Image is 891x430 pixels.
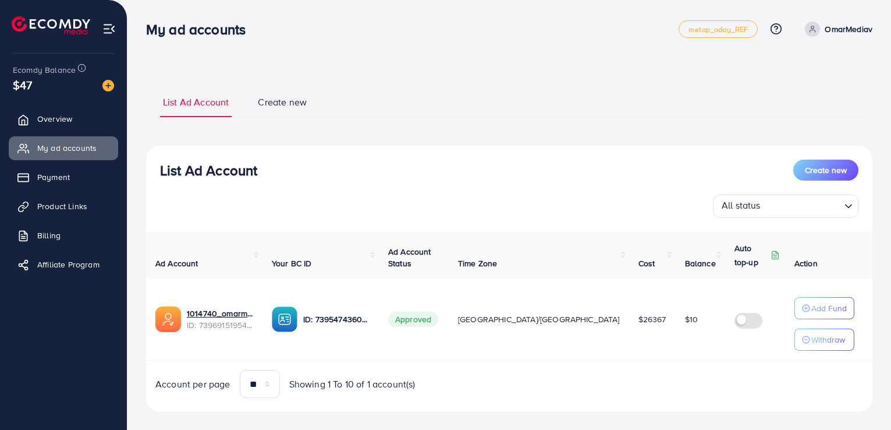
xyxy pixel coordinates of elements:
[9,136,118,160] a: My ad accounts
[37,171,70,183] span: Payment
[9,253,118,276] a: Affiliate Program
[794,258,818,269] span: Action
[9,165,118,189] a: Payment
[187,319,253,331] span: ID: 7396915195408531457
[638,313,666,325] span: $26367
[458,313,620,325] span: [GEOGRAPHIC_DATA]/[GEOGRAPHIC_DATA]
[13,64,76,76] span: Ecomdy Balance
[793,160,858,181] button: Create new
[9,224,118,247] a: Billing
[37,230,61,241] span: Billing
[303,312,370,326] p: ID: 7395474360275927056
[842,378,882,421] iframe: Chat
[688,26,748,33] span: metap_oday_REF
[258,96,307,109] span: Create new
[719,196,763,215] span: All status
[187,308,253,319] a: 1014740_omarmedia100v_1722228548388
[37,142,97,154] span: My ad accounts
[388,312,438,327] span: Approved
[685,313,698,325] span: $10
[458,258,497,269] span: Time Zone
[13,76,32,93] span: $47
[685,258,716,269] span: Balance
[805,164,847,176] span: Create new
[811,301,847,315] p: Add Fund
[37,113,72,125] span: Overview
[272,258,312,269] span: Your BC ID
[9,107,118,131] a: Overview
[734,241,768,269] p: Auto top-up
[37,259,100,270] span: Affiliate Program
[638,258,655,269] span: Cost
[12,16,90,34] img: logo
[9,195,118,218] a: Product Links
[155,258,198,269] span: Ad Account
[289,378,416,391] span: Showing 1 To 10 of 1 account(s)
[102,80,114,91] img: image
[679,20,758,38] a: metap_oday_REF
[388,246,431,269] span: Ad Account Status
[713,195,858,218] div: Search for option
[187,308,253,332] div: <span class='underline'>1014740_omarmedia100v_1722228548388</span></br>7396915195408531457
[794,297,854,319] button: Add Fund
[764,197,840,215] input: Search for option
[37,200,87,212] span: Product Links
[155,378,230,391] span: Account per page
[146,21,255,38] h3: My ad accounts
[272,306,297,332] img: ic-ba-acc.ded83a64.svg
[163,96,229,109] span: List Ad Account
[811,333,845,347] p: Withdraw
[825,22,872,36] p: OmarMediav
[800,22,872,37] a: OmarMediav
[794,329,854,351] button: Withdraw
[102,22,116,36] img: menu
[155,306,181,332] img: ic-ads-acc.e4c84228.svg
[160,162,257,179] h3: List Ad Account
